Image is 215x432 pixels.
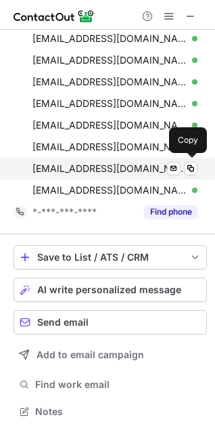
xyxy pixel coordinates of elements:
button: Send email [14,310,207,334]
button: Reveal Button [144,205,197,219]
span: [EMAIL_ADDRESS][DOMAIN_NAME] [32,54,187,66]
button: Find work email [14,375,207,394]
button: Add to email campaign [14,343,207,367]
span: [EMAIL_ADDRESS][DOMAIN_NAME] [32,141,187,153]
span: Find work email [35,379,201,391]
span: Notes [35,406,201,418]
span: [EMAIL_ADDRESS][DOMAIN_NAME] [32,184,187,196]
button: save-profile-one-click [14,245,207,269]
span: AI write personalized message [37,284,181,295]
span: [EMAIL_ADDRESS][DOMAIN_NAME] [32,33,187,45]
button: Notes [14,402,207,421]
span: [EMAIL_ADDRESS][DOMAIN_NAME] [32,163,187,175]
span: [EMAIL_ADDRESS][DOMAIN_NAME] [32,76,187,88]
img: ContactOut v5.3.10 [14,8,95,24]
span: Add to email campaign [37,349,144,360]
span: [EMAIL_ADDRESS][DOMAIN_NAME] [32,119,187,131]
button: AI write personalized message [14,278,207,302]
span: Send email [37,317,89,328]
span: [EMAIL_ADDRESS][DOMAIN_NAME] [32,98,187,110]
div: Save to List / ATS / CRM [37,252,183,263]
